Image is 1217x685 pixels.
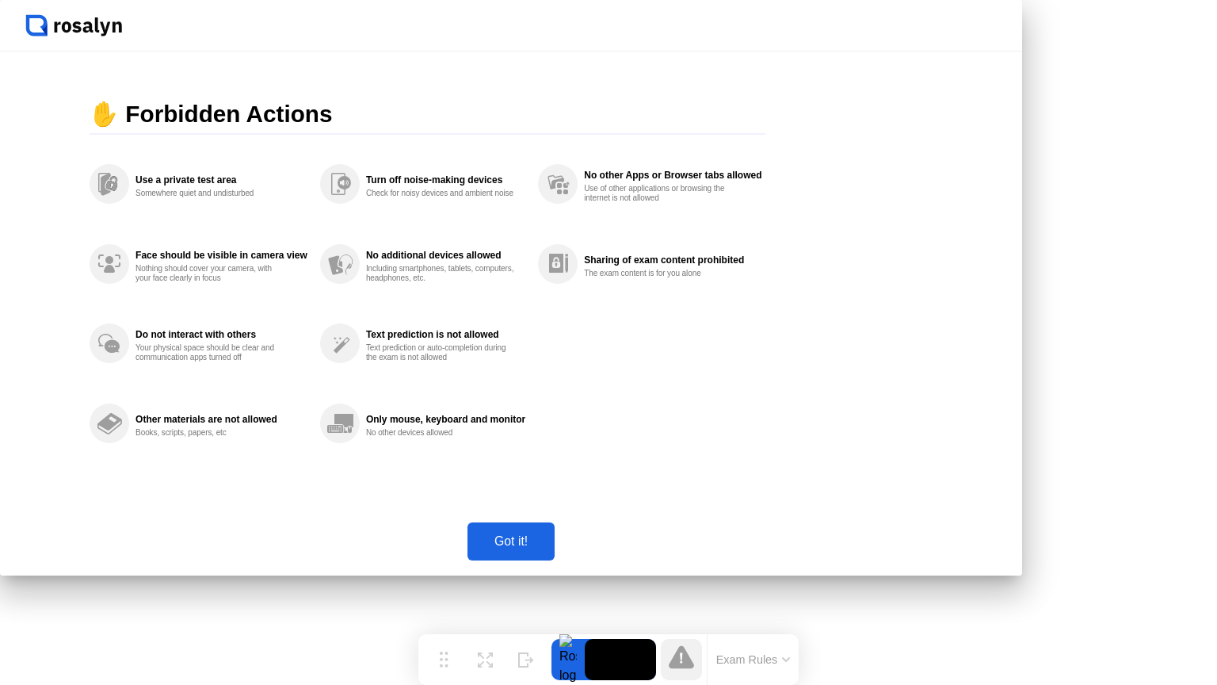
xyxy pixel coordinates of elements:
div: Text prediction is not allowed [366,329,525,340]
div: Do not interact with others [135,329,307,340]
div: Text prediction or auto-completion during the exam is not allowed [366,343,516,362]
div: Other materials are not allowed [135,414,307,425]
div: No other devices allowed [366,428,516,438]
div: No additional devices allowed [366,250,525,261]
div: Got it! [472,534,550,549]
div: Somewhere quiet and undisturbed [135,189,285,198]
button: Exam Rules [712,652,795,667]
div: No other Apps or Browser tabs allowed [584,170,761,181]
div: Check for noisy devices and ambient noise [366,189,516,198]
div: Nothing should cover your camera, with your face clearly in focus [135,264,285,283]
div: Including smartphones, tablets, computers, headphones, etc. [366,264,516,283]
div: The exam content is for you alone [584,269,734,278]
button: Got it! [467,522,555,561]
div: ✋ Forbidden Actions [90,95,765,135]
div: Use a private test area [135,174,307,186]
div: Turn off noise-making devices [366,174,525,186]
div: Use of other applications or browsing the internet is not allowed [584,184,734,203]
div: Your physical space should be clear and communication apps turned off [135,343,285,362]
div: Books, scripts, papers, etc [135,428,285,438]
div: Face should be visible in camera view [135,250,307,261]
div: Sharing of exam content prohibited [584,254,761,266]
div: Only mouse, keyboard and monitor [366,414,525,425]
